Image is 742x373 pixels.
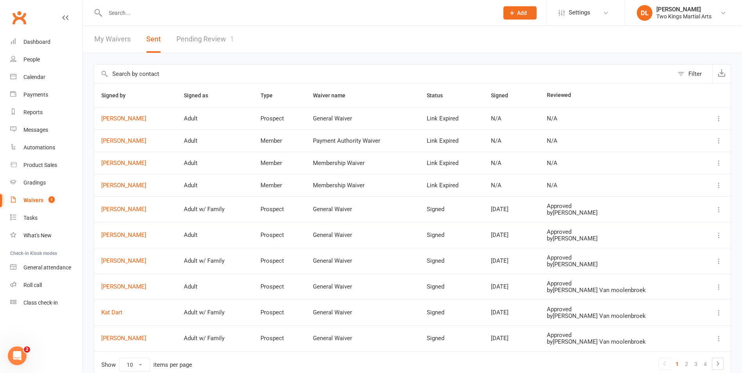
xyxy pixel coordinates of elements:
a: Tasks [10,209,83,227]
div: Product Sales [23,162,57,168]
div: N/A [547,115,691,122]
a: [PERSON_NAME] [101,115,170,122]
div: by [PERSON_NAME] [547,261,691,268]
span: Signed [491,92,517,99]
span: Type [261,92,281,99]
td: Adult [177,129,253,152]
div: by [PERSON_NAME] [547,235,691,242]
div: General Waiver [313,206,413,213]
button: Signed as [184,91,217,100]
a: Waivers 1 [10,192,83,209]
div: Reports [23,109,43,115]
span: Add [517,10,527,16]
button: Signed by [101,91,134,100]
a: Reports [10,104,83,121]
div: by [PERSON_NAME] [547,210,691,216]
div: Membership Waiver [313,182,413,189]
span: Status [427,92,451,99]
span: N/A [491,182,501,189]
td: Prospect [253,274,306,299]
div: Waivers [23,197,43,203]
div: Approved [547,255,691,261]
td: Prospect [253,107,306,129]
div: General Waiver [313,232,413,239]
a: Calendar [10,68,83,86]
td: Adult w/ Family [177,299,253,325]
td: Prospect [253,325,306,351]
td: Link Expired [420,152,484,174]
th: Reviewed [540,84,698,107]
td: Signed [420,274,484,299]
a: What's New [10,227,83,244]
div: Approved [547,332,691,339]
a: [PERSON_NAME] [101,138,170,144]
span: [DATE] [491,206,508,213]
button: Signed [491,91,517,100]
td: Prospect [253,196,306,222]
div: N/A [547,182,691,189]
a: [PERSON_NAME] [101,258,170,264]
td: Adult [177,107,253,129]
span: N/A [491,160,501,167]
button: Filter [674,65,712,83]
td: Adult w/ Family [177,325,253,351]
a: 4 [701,359,710,369]
span: [DATE] [491,231,508,239]
a: My Waivers [94,26,131,53]
td: Adult [177,152,253,174]
div: Tasks [23,215,38,221]
td: Signed [420,299,484,325]
a: [PERSON_NAME] [101,232,170,239]
td: Link Expired [420,174,484,196]
span: Waiver name [313,92,354,99]
a: People [10,51,83,68]
td: Member [253,152,306,174]
td: Signed [420,222,484,248]
a: Payments [10,86,83,104]
div: General Waiver [313,309,413,316]
div: General Waiver [313,335,413,342]
div: Payment Authority Waiver [313,138,413,144]
td: Signed [420,248,484,274]
div: DL [637,5,652,21]
a: Kat Dart [101,309,170,316]
div: People [23,56,40,63]
a: Automations [10,139,83,156]
span: [DATE] [491,257,508,264]
div: Membership Waiver [313,160,413,167]
span: 1 [230,35,234,43]
div: Class check-in [23,299,58,306]
a: [PERSON_NAME] [101,160,170,167]
button: Sent [146,26,161,53]
a: General attendance kiosk mode [10,259,83,276]
td: Member [253,129,306,152]
td: Adult [177,174,253,196]
div: General Waiver [313,283,413,290]
div: Messages [23,127,48,133]
button: Status [427,91,451,100]
div: by [PERSON_NAME] Van moolenbroek [547,339,691,345]
span: N/A [491,137,501,144]
span: N/A [491,115,501,122]
button: Waiver name [313,91,354,100]
div: Filter [688,69,702,79]
div: Gradings [23,179,46,186]
span: 1 [49,196,55,203]
div: N/A [547,138,691,144]
div: Payments [23,91,48,98]
span: Signed as [184,92,217,99]
div: Show [101,358,192,372]
td: Adult [177,274,253,299]
div: Approved [547,229,691,235]
td: Adult [177,222,253,248]
div: N/A [547,160,691,167]
span: [DATE] [491,283,508,290]
input: Search by contact [94,65,674,83]
a: Pending Review1 [176,26,234,53]
div: General Waiver [313,115,413,122]
td: Signed [420,325,484,351]
td: Adult w/ Family [177,196,253,222]
a: Roll call [10,276,83,294]
div: items per page [153,362,192,368]
button: Type [261,91,281,100]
